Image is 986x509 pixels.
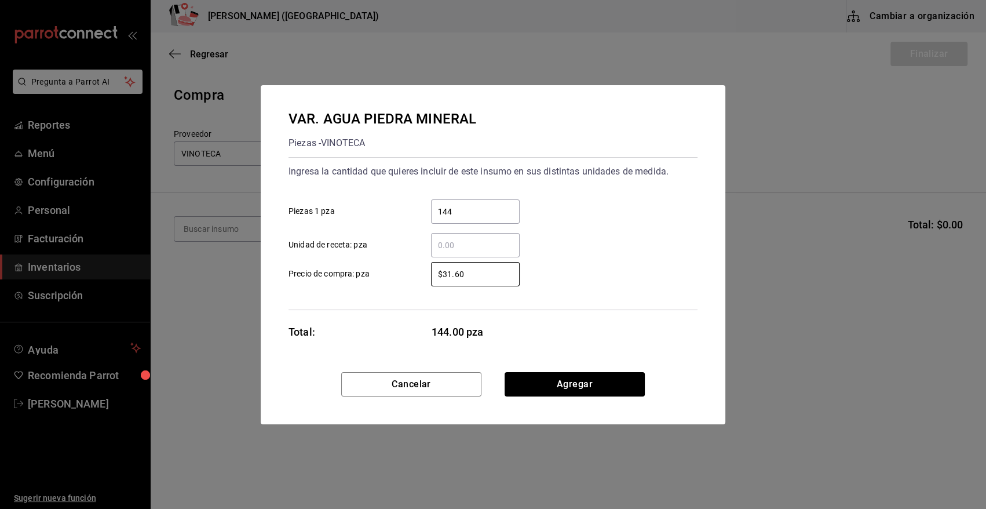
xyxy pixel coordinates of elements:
[289,239,367,251] span: Unidad de receta: pza
[432,324,520,340] span: 144.00 pza
[289,134,476,152] div: Piezas - VINOTECA
[289,108,476,129] div: VAR. AGUA PIEDRA MINERAL
[341,372,481,397] button: Cancelar
[289,205,335,217] span: Piezas 1 pza
[289,162,697,181] div: Ingresa la cantidad que quieres incluir de este insumo en sus distintas unidades de medida.
[505,372,645,397] button: Agregar
[289,324,315,340] div: Total:
[431,205,520,219] input: Piezas 1 pza
[431,267,520,281] input: Precio de compra: pza
[289,268,370,280] span: Precio de compra: pza
[431,238,520,252] input: Unidad de receta: pza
